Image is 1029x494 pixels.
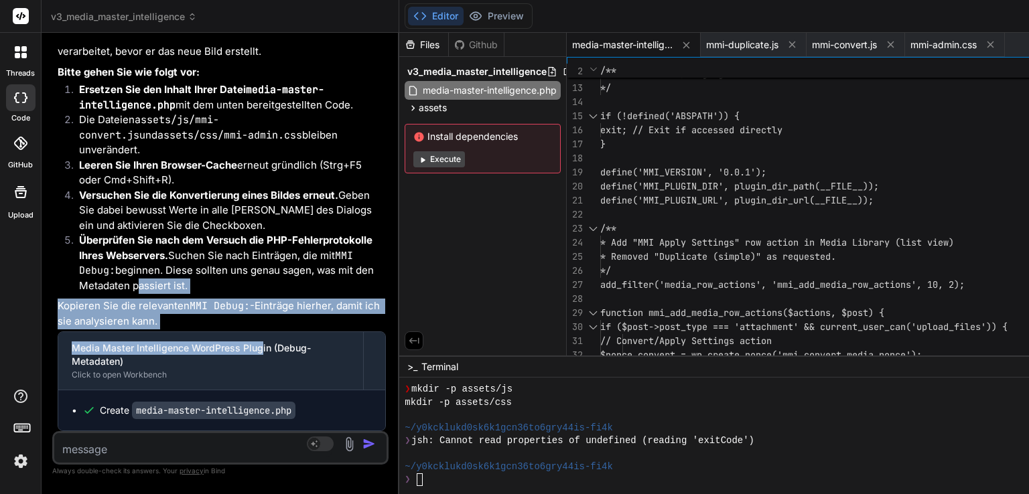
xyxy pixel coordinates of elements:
li: Suchen Sie nach Einträgen, die mit beginnen. Diese sollten uns genau sagen, was mit den Metadaten... [68,233,386,293]
span: media-master-intelligence.php [421,82,558,98]
div: Create [100,404,295,417]
span: ; [868,194,874,206]
div: 15 [567,109,583,123]
div: 19 [567,165,583,179]
strong: Überprüfen Sie nach dem Versuch die PHP-Fehlerprotokolle Ihres Webservers. [79,234,372,262]
button: Media Master Intelligence WordPress Plugin (Debug-Metadaten)Click to open Workbench [58,332,363,390]
div: 18 [567,151,583,165]
label: GitHub [8,159,33,171]
span: ert_media_nonce'); [825,349,922,361]
div: 31 [567,334,583,348]
span: ) { [868,307,884,319]
code: assets/css/mmi-admin.css [157,129,302,142]
strong: Ersetzen Sie den Inhalt Ihrer Datei [79,83,324,111]
span: * Add "MMI Apply Settings" row action in Media Li [600,236,863,248]
div: 28 [567,292,583,306]
img: settings [9,450,32,473]
div: 27 [567,278,583,292]
span: if ($post->post_type === 'attachment' && curre [600,321,847,333]
span: ~/y0kcklukd0sk6k1gcn36to6gry44is-fi4k [405,461,613,473]
img: icon [362,437,376,450]
span: v3_media_master_intelligence [51,10,197,23]
div: 20 [567,179,583,193]
span: define('MMI_PLUGIN_DIR', plugin_dir_path(__FILE__) [600,180,868,192]
label: threads [6,68,35,79]
div: 13 [567,81,583,95]
div: 29 [567,306,583,320]
div: 14 [567,95,583,109]
span: function mmi_add_media_row_actions($actions, $post [600,307,868,319]
strong: Bitte gehen Sie wie folgt vor: [58,66,200,78]
span: ❯ [405,383,411,396]
div: 21 [567,193,583,208]
div: Media Master Intelligence WordPress Plugin (Debug-Metadaten) [72,341,350,368]
span: Terminal [421,360,458,374]
div: Click to open Workbench [72,369,350,380]
strong: Versuchen Sie die Konvertierung eines Bildes erneut. [79,189,338,201]
label: code [11,112,30,124]
span: define('MMI_PLUGIN_URL', plugin_dir_url(__FILE__)) [600,194,868,206]
span: media-master-intelligence.php [572,38,673,52]
span: privacy [180,467,204,475]
span: define('MMI_VERSION', '0.0.1'); [600,166,766,178]
img: attachment [342,436,357,452]
code: MMI Debug: [190,299,250,313]
span: // Convert/Apply Settings action [600,335,772,347]
div: 24 [567,236,583,250]
span: _actions', 10, 2); [868,278,965,291]
div: 25 [567,250,583,264]
div: 22 [567,208,583,222]
span: ❯ [405,473,411,486]
span: ~/y0kcklukd0sk6k1gcn36to6gry44is-fi4k [405,422,613,434]
li: Die Dateien und bleiben unverändert. [68,112,386,158]
code: media-master-intelligence.php [132,402,295,419]
span: assets [419,101,447,114]
span: if (!defined('ABSPATH')) { [600,110,740,122]
span: mmi-convert.js [812,38,877,52]
button: Execute [413,151,465,167]
div: Click to collapse the range. [584,222,602,236]
span: * Removed "Duplicate (simple)" as requested. [600,250,836,262]
span: >_ [407,360,417,374]
div: Files [399,38,448,52]
li: Geben Sie dabei bewusst Werte in alle [PERSON_NAME] des Dialogs ein und aktivieren Sie die Checkb... [68,188,386,234]
span: ); [868,180,879,192]
button: Preview [464,7,529,25]
div: 17 [567,137,583,151]
div: Github [449,38,504,52]
div: Click to collapse the range. [584,320,602,334]
code: assets/js/mmi-convert.js [79,113,219,142]
div: 16 [567,123,583,137]
span: 2 [567,64,583,78]
div: 26 [567,264,583,278]
span: exit; // Exit if accessed directly [600,124,782,136]
code: media-master-intelligence.php [79,83,324,112]
label: Upload [8,210,33,221]
span: mkdir -p assets/css [405,396,511,409]
p: Always double-check its answers. Your in Bind [52,465,389,477]
span: jsh: Cannot read properties of undefined (reading 'exitCode') [411,434,754,447]
span: $nonce_convert = wp_create_nonce('mmi_conv [600,349,825,361]
span: add_filter('media_row_actions', 'mmi_add_media_row [600,278,868,291]
span: v3_media_master_intelligence [407,65,547,78]
span: mmi-duplicate.js [706,38,778,52]
span: } [600,138,606,150]
button: Editor [408,7,464,25]
span: nt_user_can('upload_files')) { [847,321,1008,333]
span: mmi-admin.css [910,38,977,52]
span: brary (list view) [863,236,954,248]
div: 23 [567,222,583,236]
li: erneut gründlich (Strg+F5 oder Cmd+Shift+R). [68,158,386,188]
li: mit dem unten bereitgestellten Code. [68,82,386,112]
span: ❯ [405,434,411,447]
div: Click to collapse the range. [584,306,602,320]
strong: Leeren Sie Ihren Browser-Cache [79,159,237,171]
span: mkdir -p assets/js [411,383,512,396]
span: Install dependencies [413,130,552,143]
div: Click to collapse the range. [584,109,602,123]
p: Kopieren Sie die relevanten -Einträge hierher, damit ich sie analysieren kann. [58,299,386,329]
div: 32 [567,348,583,362]
div: 30 [567,320,583,334]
